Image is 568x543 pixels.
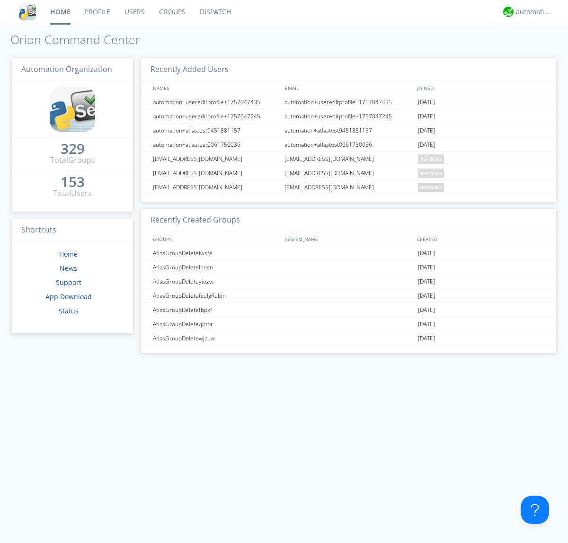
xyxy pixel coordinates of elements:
[418,275,435,289] span: [DATE]
[418,303,435,317] span: [DATE]
[141,317,556,331] a: AtlasGroupDeleteqbtpr[DATE]
[151,246,282,260] div: AtlasGroupDeletelwsfe
[151,109,282,123] div: automation+usereditprofile+1757047245
[418,246,435,260] span: [DATE]
[141,152,556,166] a: [EMAIL_ADDRESS][DOMAIN_NAME][EMAIL_ADDRESS][DOMAIN_NAME]pending
[151,289,282,303] div: AtlasGroupDeletefculgRubin
[141,124,556,138] a: automation+atlastest9451881157automation+atlastest9451881157[DATE]
[141,109,556,124] a: automation+usereditprofile+1757047245automation+usereditprofile+1757047245[DATE]
[151,232,280,246] div: GROUPS
[151,260,282,274] div: AtlasGroupDeletelnnsn
[151,331,282,345] div: AtlasGroupDeletewjzuw
[151,124,282,137] div: automation+atlastest9451881157
[282,152,416,166] div: [EMAIL_ADDRESS][DOMAIN_NAME]
[141,260,556,275] a: AtlasGroupDeletelnnsn[DATE]
[151,138,282,151] div: automation+atlastest0061750036
[418,317,435,331] span: [DATE]
[45,292,92,301] a: App Download
[141,95,556,109] a: automation+usereditprofile+1757047435automation+usereditprofile+1757047435[DATE]
[418,109,435,124] span: [DATE]
[516,7,551,17] div: automation+atlas
[418,183,444,192] span: pending
[141,138,556,152] a: automation+atlastest0061750036automation+atlastest0061750036[DATE]
[21,64,112,74] span: Automation Organization
[503,7,514,17] img: d2d01cd9b4174d08988066c6d424eccd
[151,152,282,166] div: [EMAIL_ADDRESS][DOMAIN_NAME]
[61,177,85,188] a: 153
[282,166,416,180] div: [EMAIL_ADDRESS][DOMAIN_NAME]
[151,275,282,288] div: AtlasGroupDeleteyiozw
[418,169,444,178] span: pending
[141,289,556,303] a: AtlasGroupDeletefculgRubin[DATE]
[56,278,81,287] a: Support
[418,95,435,109] span: [DATE]
[141,246,556,260] a: AtlasGroupDeletelwsfe[DATE]
[282,109,416,123] div: automation+usereditprofile+1757047245
[521,496,549,524] iframe: Toggle Customer Support
[12,219,133,242] h3: Shortcuts
[282,124,416,137] div: automation+atlastest9451881157
[418,138,435,152] span: [DATE]
[53,188,92,199] div: Total Users
[141,303,556,317] a: AtlasGroupDeletefbpxr[DATE]
[141,180,556,195] a: [EMAIL_ADDRESS][DOMAIN_NAME][EMAIL_ADDRESS][DOMAIN_NAME]pending
[151,180,282,194] div: [EMAIL_ADDRESS][DOMAIN_NAME]
[61,144,85,153] div: 329
[151,95,282,109] div: automation+usereditprofile+1757047435
[415,81,547,95] div: JOINED
[151,81,280,95] div: NAMES
[418,289,435,303] span: [DATE]
[282,180,416,194] div: [EMAIL_ADDRESS][DOMAIN_NAME]
[19,3,36,20] img: cddb5a64eb264b2086981ab96f4c1ba7
[141,166,556,180] a: [EMAIL_ADDRESS][DOMAIN_NAME][EMAIL_ADDRESS][DOMAIN_NAME]pending
[415,232,547,246] div: CREATED
[283,232,415,246] div: SYSTEM_NAME
[141,275,556,289] a: AtlasGroupDeleteyiozw[DATE]
[50,87,95,132] img: cddb5a64eb264b2086981ab96f4c1ba7
[61,144,85,155] a: 329
[418,331,435,346] span: [DATE]
[141,58,556,81] h3: Recently Added Users
[60,264,77,273] a: News
[151,303,282,317] div: AtlasGroupDeletefbpxr
[141,331,556,346] a: AtlasGroupDeletewjzuw[DATE]
[141,209,556,232] h3: Recently Created Groups
[50,155,95,166] div: Total Groups
[151,317,282,331] div: AtlasGroupDeleteqbtpr
[283,81,415,95] div: EMAIL
[151,166,282,180] div: [EMAIL_ADDRESS][DOMAIN_NAME]
[418,260,435,275] span: [DATE]
[418,124,435,138] span: [DATE]
[59,306,79,315] a: Status
[61,177,85,187] div: 153
[282,95,416,109] div: automation+usereditprofile+1757047435
[418,154,444,164] span: pending
[59,249,78,258] a: Home
[282,138,416,151] div: automation+atlastest0061750036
